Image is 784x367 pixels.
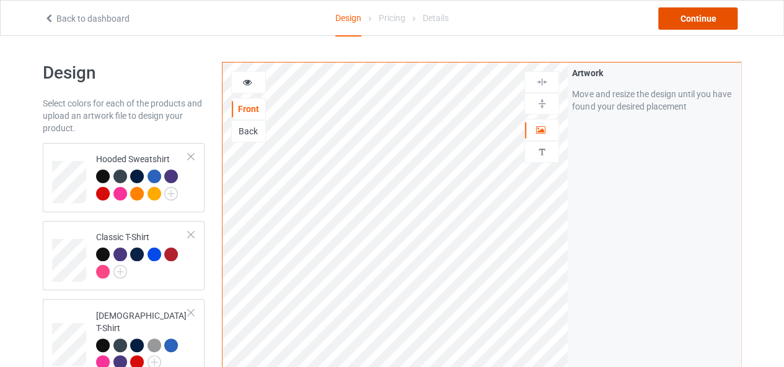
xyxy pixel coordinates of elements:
[572,88,736,113] div: Move and resize the design until you have found your desired placement
[335,1,361,37] div: Design
[536,98,548,110] img: svg%3E%0A
[232,125,265,137] div: Back
[423,1,449,35] div: Details
[43,221,205,290] div: Classic T-Shirt
[43,143,205,212] div: Hooded Sweatshirt
[572,67,736,79] div: Artwork
[96,153,188,199] div: Hooded Sweatshirt
[536,146,548,158] img: svg%3E%0A
[96,231,188,277] div: Classic T-Shirt
[164,187,178,201] img: svg+xml;base64,PD94bWwgdmVyc2lvbj0iMS4wIiBlbmNvZGluZz0iVVRGLTgiPz4KPHN2ZyB3aWR0aD0iMjJweCIgaGVpZ2...
[43,97,205,134] div: Select colors for each of the products and upload an artwork file to design your product.
[44,14,130,24] a: Back to dashboard
[658,7,738,30] div: Continue
[113,265,127,278] img: svg+xml;base64,PD94bWwgdmVyc2lvbj0iMS4wIiBlbmNvZGluZz0iVVRGLTgiPz4KPHN2ZyB3aWR0aD0iMjJweCIgaGVpZ2...
[232,103,265,115] div: Front
[43,62,205,84] h1: Design
[536,76,548,88] img: svg%3E%0A
[379,1,405,35] div: Pricing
